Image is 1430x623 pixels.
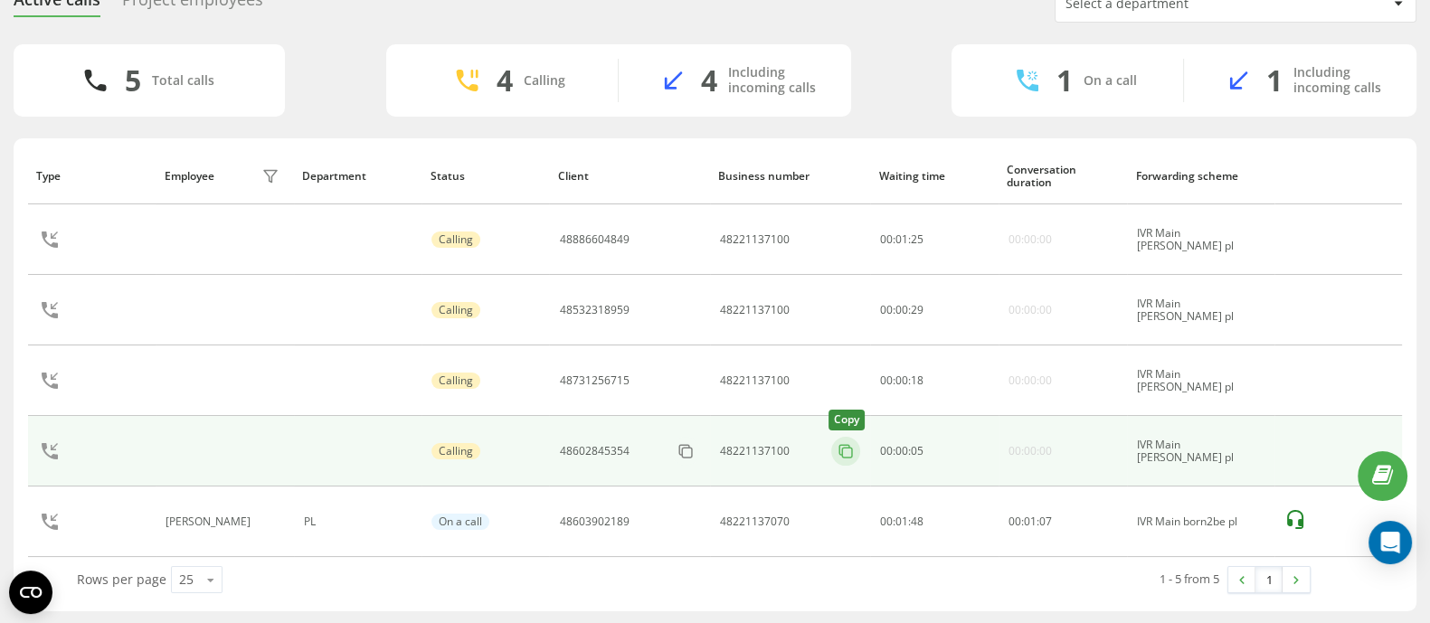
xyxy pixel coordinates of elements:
[1135,170,1265,183] div: Forwarding scheme
[911,231,923,247] span: 25
[895,231,908,247] span: 01
[1084,73,1137,89] div: On a call
[895,302,908,317] span: 00
[9,571,52,614] button: Open CMP widget
[720,233,790,246] div: 48221137100
[304,515,412,528] div: PL
[165,170,214,183] div: Employee
[880,374,923,387] div: : :
[880,373,893,388] span: 00
[1255,567,1283,592] a: 1
[911,302,923,317] span: 29
[718,170,862,183] div: Business number
[1137,227,1264,253] div: IVR Main [PERSON_NAME] pl
[36,170,147,183] div: Type
[1137,515,1264,528] div: IVR Main born2be pl
[880,233,923,246] div: : :
[431,170,542,183] div: Status
[880,304,923,316] div: : :
[559,515,629,528] div: 48603902189
[1039,514,1052,529] span: 07
[166,515,255,528] div: [PERSON_NAME]
[1266,63,1283,98] div: 1
[1009,374,1052,387] div: 00:00:00
[1009,233,1052,246] div: 00:00:00
[431,231,480,248] div: Calling
[1368,521,1412,564] div: Open Intercom Messenger
[524,73,565,89] div: Calling
[1160,570,1219,588] div: 1 - 5 from 5
[879,170,990,183] div: Waiting time
[1009,445,1052,458] div: 00:00:00
[559,233,629,246] div: 48886604849
[431,373,480,389] div: Calling
[880,443,893,458] span: 00
[1137,368,1264,394] div: IVR Main [PERSON_NAME] pl
[559,445,629,458] div: 48602845354
[720,304,790,316] div: 48221137100
[701,63,717,98] div: 4
[720,515,790,528] div: 48221137070
[880,231,893,247] span: 00
[1137,439,1264,465] div: IVR Main [PERSON_NAME] pl
[880,302,893,317] span: 00
[77,571,166,588] span: Rows per page
[1009,514,1021,529] span: 00
[431,302,480,318] div: Calling
[497,63,513,98] div: 4
[880,445,923,458] div: : :
[880,515,988,528] div: 00:01:48
[302,170,413,183] div: Department
[1293,65,1389,96] div: Including incoming calls
[558,170,702,183] div: Client
[559,374,629,387] div: 48731256715
[720,445,790,458] div: 48221137100
[829,410,865,430] div: Copy
[895,373,908,388] span: 00
[431,443,480,459] div: Calling
[1056,63,1073,98] div: 1
[1009,515,1052,528] div: : :
[1007,164,1118,190] div: Conversation duration
[1024,514,1037,529] span: 01
[125,63,141,98] div: 5
[728,65,824,96] div: Including incoming calls
[559,304,629,316] div: 48532318959
[152,73,214,89] div: Total calls
[1009,304,1052,316] div: 00:00:00
[431,514,489,530] div: On a call
[911,373,923,388] span: 18
[179,571,194,589] div: 25
[720,374,790,387] div: 48221137100
[911,443,923,458] span: 05
[895,443,908,458] span: 00
[1137,297,1264,324] div: IVR Main [PERSON_NAME] pl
